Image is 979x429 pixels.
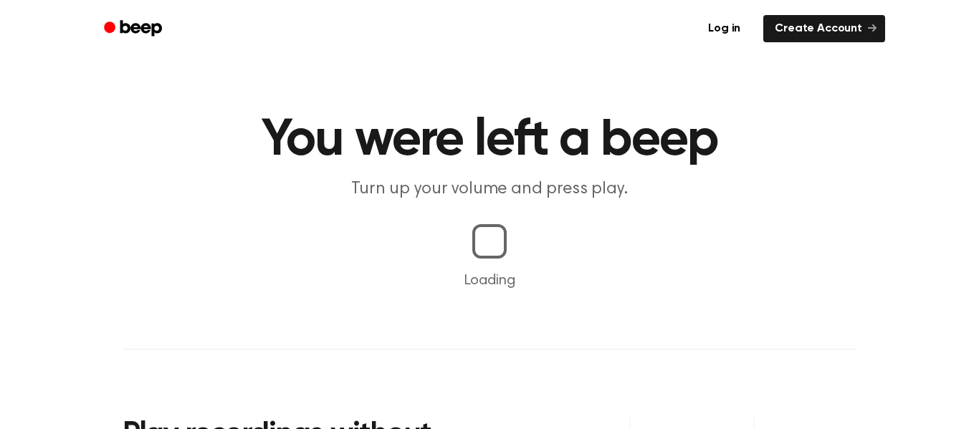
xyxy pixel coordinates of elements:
[17,270,962,291] p: Loading
[694,12,755,45] a: Log in
[763,15,885,42] a: Create Account
[123,115,856,166] h1: You were left a beep
[94,15,175,43] a: Beep
[214,178,765,201] p: Turn up your volume and press play.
